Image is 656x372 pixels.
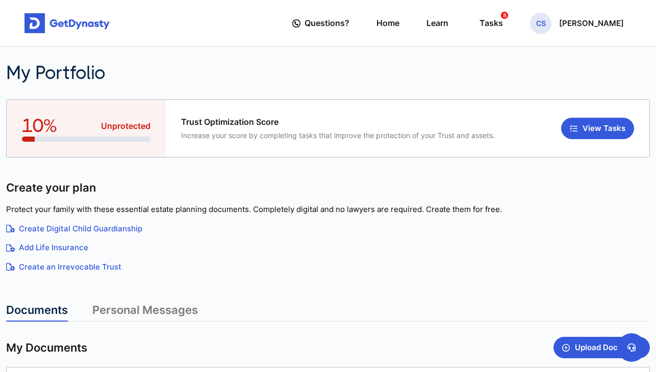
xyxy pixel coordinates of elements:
span: Trust Optimization Score [181,117,495,127]
span: Create your plan [6,180,96,195]
div: Tasks [480,14,503,33]
a: Home [376,9,399,38]
span: Questions? [305,14,349,33]
p: Protect your family with these essential estate planning documents. Completely digital and no law... [6,204,650,216]
span: CS [530,13,551,34]
p: [PERSON_NAME] [559,19,624,28]
a: Personal Messages [92,303,198,322]
a: Create an Irrevocable Trust [6,261,650,273]
img: Get started for free with Dynasty Trust Company [24,13,110,34]
span: 8 [501,12,508,19]
span: Unprotected [101,120,150,132]
a: Learn [426,9,448,38]
span: 10% [22,115,57,137]
a: Add Life Insurance [6,242,650,254]
h2: My Portfolio [6,62,483,84]
a: Create Digital Child Guardianship [6,223,650,235]
a: Questions? [292,9,349,38]
a: Tasks8 [475,9,503,38]
span: My Documents [6,340,87,355]
button: Upload Document [553,337,650,358]
button: CS[PERSON_NAME] [530,13,624,34]
button: View Tasks [561,118,634,139]
span: Increase your score by completing tasks that improve the protection of your Trust and assets. [181,131,495,140]
a: Documents [6,303,68,322]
